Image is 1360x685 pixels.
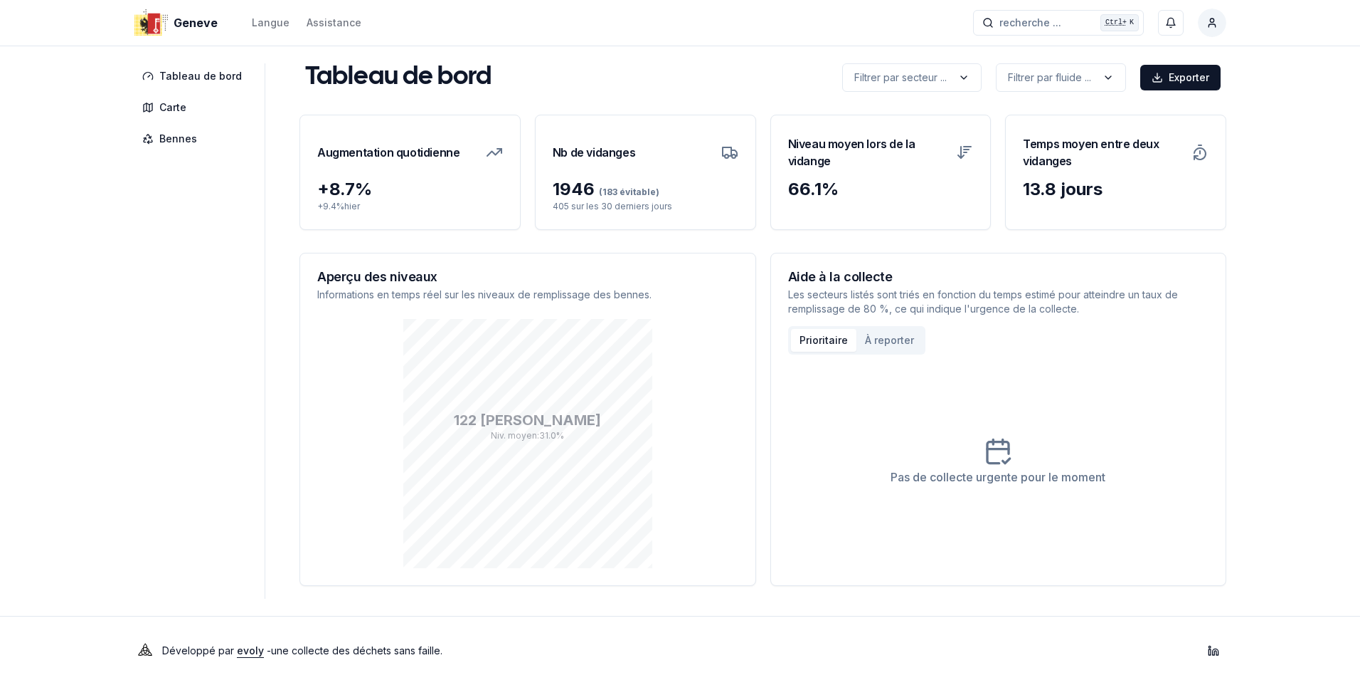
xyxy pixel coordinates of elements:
a: Bennes [134,126,256,152]
h3: Niveau moyen lors de la vidange [788,132,948,172]
p: 405 sur les 30 derniers jours [553,201,738,212]
button: Exporter [1140,65,1221,90]
button: label [996,63,1126,92]
button: Prioritaire [791,329,856,352]
a: evoly [237,644,264,657]
h3: Augmentation quotidienne [317,132,459,172]
a: Tableau de bord [134,63,256,89]
h3: Temps moyen entre deux vidanges [1023,132,1183,172]
span: Carte [159,100,186,115]
p: Développé par - une collecte des déchets sans faille . [162,641,442,661]
span: Bennes [159,132,197,146]
span: Tableau de bord [159,69,242,83]
p: Les secteurs listés sont triés en fonction du temps estimé pour atteindre un taux de remplissage ... [788,288,1209,316]
button: label [842,63,982,92]
button: Langue [252,14,289,31]
div: 13.8 jours [1023,178,1208,201]
h3: Nb de vidanges [553,132,635,172]
span: Geneve [174,14,218,31]
h3: Aperçu des niveaux [317,271,738,283]
div: 1946 [553,178,738,201]
div: + 8.7 % [317,178,503,201]
span: recherche ... [999,16,1061,30]
button: À reporter [856,329,923,352]
p: Filtrer par fluide ... [1008,70,1091,85]
a: Carte [134,95,256,120]
span: (183 évitable) [595,187,659,197]
div: 66.1 % [788,178,974,201]
button: recherche ...Ctrl+K [973,10,1144,36]
a: Geneve [134,14,223,31]
div: Langue [252,16,289,30]
p: Filtrer par secteur ... [854,70,947,85]
p: + 9.4 % hier [317,201,503,212]
p: Informations en temps réel sur les niveaux de remplissage des bennes. [317,288,738,302]
div: Pas de collecte urgente pour le moment [891,469,1105,486]
a: Assistance [307,14,361,31]
img: Evoly Logo [134,639,156,662]
h3: Aide à la collecte [788,271,1209,283]
img: Geneve Logo [134,6,168,40]
h1: Tableau de bord [305,63,492,92]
